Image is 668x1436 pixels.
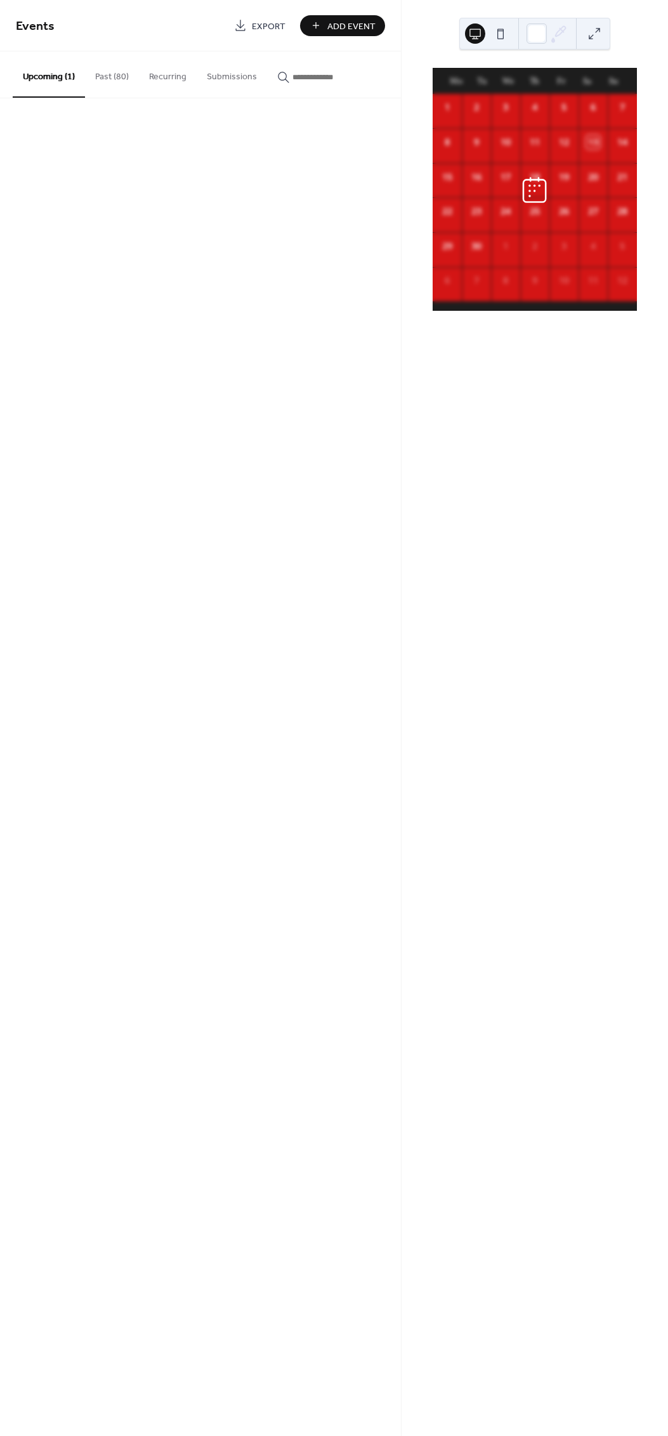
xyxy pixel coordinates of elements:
[499,204,513,218] div: 24
[615,273,629,287] div: 12
[499,273,513,287] div: 8
[440,273,454,287] div: 6
[574,69,600,94] div: Sa
[586,273,600,287] div: 11
[528,170,542,184] div: 18
[327,20,376,33] span: Add Event
[586,239,600,253] div: 4
[499,135,513,149] div: 10
[615,100,629,114] div: 7
[300,15,385,36] button: Add Event
[469,69,495,94] div: Tu
[252,20,285,33] span: Export
[13,51,85,98] button: Upcoming (1)
[440,170,454,184] div: 15
[469,273,483,287] div: 7
[495,69,521,94] div: We
[528,100,542,114] div: 4
[499,239,513,253] div: 1
[469,170,483,184] div: 16
[586,170,600,184] div: 20
[586,100,600,114] div: 6
[469,239,483,253] div: 30
[528,273,542,287] div: 9
[586,135,600,149] div: 13
[601,69,627,94] div: Su
[557,273,571,287] div: 10
[557,135,571,149] div: 12
[586,204,600,218] div: 27
[469,204,483,218] div: 23
[557,170,571,184] div: 19
[469,100,483,114] div: 2
[440,239,454,253] div: 29
[139,51,197,96] button: Recurring
[443,69,469,94] div: Mo
[615,239,629,253] div: 5
[440,100,454,114] div: 1
[499,170,513,184] div: 17
[615,170,629,184] div: 21
[499,100,513,114] div: 3
[528,135,542,149] div: 11
[440,135,454,149] div: 8
[557,204,571,218] div: 26
[548,69,574,94] div: Fr
[528,239,542,253] div: 2
[225,15,295,36] a: Export
[528,204,542,218] div: 25
[557,100,571,114] div: 5
[469,135,483,149] div: 9
[615,135,629,149] div: 14
[521,69,547,94] div: Th
[197,51,267,96] button: Submissions
[85,51,139,96] button: Past (80)
[557,239,571,253] div: 3
[440,204,454,218] div: 22
[615,204,629,218] div: 28
[16,14,55,39] span: Events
